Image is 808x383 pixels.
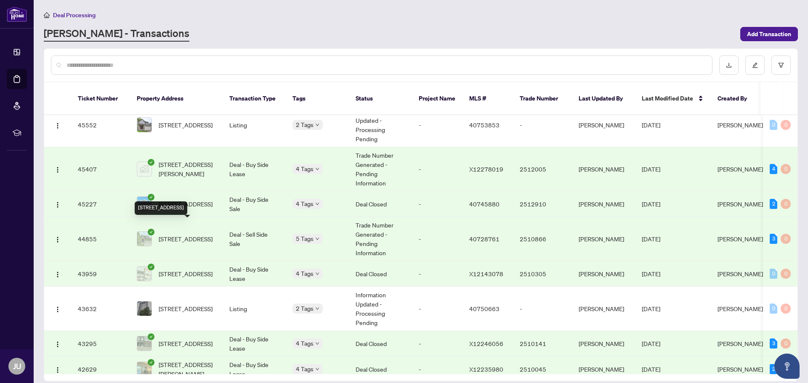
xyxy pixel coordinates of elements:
span: [STREET_ADDRESS][PERSON_NAME] [159,160,216,178]
td: - [412,261,462,287]
div: 0 [781,120,791,130]
td: [PERSON_NAME] [572,331,635,357]
td: 43959 [71,261,130,287]
td: - [513,103,572,147]
td: Information Updated - Processing Pending [349,103,412,147]
button: Logo [51,118,64,132]
span: X12235980 [469,365,503,373]
img: thumbnail-img [137,118,151,132]
img: Logo [54,122,61,129]
div: 0 [781,304,791,314]
span: 4 Tags [296,199,314,209]
button: Logo [51,162,64,176]
td: Deal - Sell Side Sale [223,217,286,261]
button: Add Transaction [740,27,798,41]
td: - [412,147,462,191]
img: Logo [54,236,61,243]
span: check-circle [148,229,154,235]
td: Listing [223,103,286,147]
td: - [412,191,462,217]
span: [PERSON_NAME] [718,200,763,208]
span: [DATE] [642,305,660,312]
div: 0 [770,304,777,314]
img: thumbnail-img [137,162,151,176]
img: thumbnail-img [137,336,151,351]
div: 3 [770,338,777,349]
button: download [719,55,739,75]
td: Deal - Buy Side Lease [223,147,286,191]
span: down [315,341,319,346]
span: [PERSON_NAME] [718,270,763,277]
img: Logo [54,341,61,348]
span: 4 Tags [296,364,314,374]
span: 2 Tags [296,120,314,129]
td: Deal - Buy Side Sale [223,191,286,217]
span: check-circle [148,159,154,166]
span: 40753853 [469,121,500,129]
td: 2512005 [513,147,572,191]
img: Logo [54,367,61,373]
img: Logo [54,306,61,313]
td: - [412,287,462,331]
span: edit [752,62,758,68]
td: Deal Closed [349,357,412,382]
button: Logo [51,267,64,280]
td: Deal Closed [349,331,412,357]
th: Property Address [130,82,223,115]
img: logo [7,6,27,22]
span: check-circle [148,194,154,201]
div: 0 [770,120,777,130]
span: download [726,62,732,68]
div: 0 [781,164,791,174]
td: [PERSON_NAME] [572,191,635,217]
td: 42629 [71,357,130,382]
span: [DATE] [642,200,660,208]
th: Created By [711,82,761,115]
span: home [44,12,50,18]
span: Add Transaction [747,27,791,41]
td: [PERSON_NAME] [572,217,635,261]
span: [PERSON_NAME] [718,235,763,243]
td: Deal - Buy Side Lease [223,331,286,357]
span: JU [13,360,21,372]
th: Trade Number [513,82,572,115]
th: Project Name [412,82,462,115]
td: 43632 [71,287,130,331]
span: [STREET_ADDRESS] [159,304,213,313]
span: down [315,306,319,311]
td: - [412,331,462,357]
img: thumbnail-img [137,197,151,211]
span: [PERSON_NAME] [718,340,763,347]
img: Logo [54,271,61,278]
span: down [315,237,319,241]
img: thumbnail-img [137,267,151,281]
span: 5 Tags [296,234,314,243]
span: Last Modified Date [642,94,693,103]
span: [PERSON_NAME] [718,121,763,129]
img: thumbnail-img [137,362,151,376]
span: [DATE] [642,365,660,373]
td: Deal - Buy Side Lease [223,261,286,287]
button: Open asap [774,354,800,379]
span: [DATE] [642,340,660,347]
td: 43295 [71,331,130,357]
span: 40750663 [469,305,500,312]
span: [PERSON_NAME] [718,365,763,373]
span: down [315,272,319,276]
th: MLS # [462,82,513,115]
img: Logo [54,166,61,173]
span: filter [778,62,784,68]
th: Ticket Number [71,82,130,115]
td: 44855 [71,217,130,261]
button: edit [745,55,765,75]
span: X12246056 [469,340,503,347]
span: [STREET_ADDRESS] [159,339,213,348]
button: filter [771,55,791,75]
div: 0 [781,338,791,349]
span: [DATE] [642,270,660,277]
td: [PERSON_NAME] [572,147,635,191]
span: 4 Tags [296,164,314,174]
span: [STREET_ADDRESS][PERSON_NAME] [159,360,216,378]
span: 4 Tags [296,338,314,348]
td: - [412,217,462,261]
